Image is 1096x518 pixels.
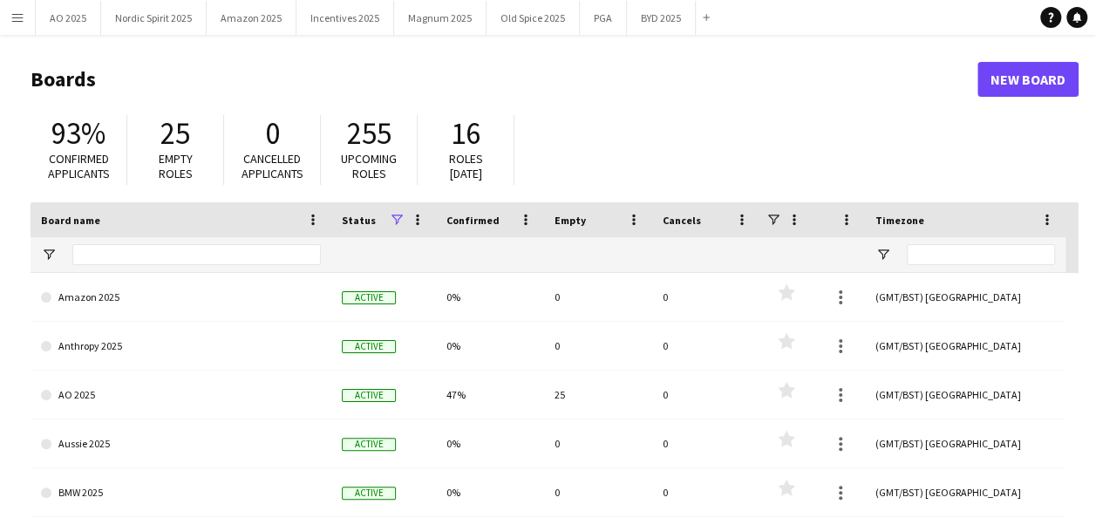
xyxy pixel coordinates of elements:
div: 0 [544,468,652,516]
span: Cancels [663,214,701,227]
div: 0% [436,419,544,467]
span: 255 [347,114,391,153]
div: 0 [652,371,760,419]
button: Open Filter Menu [875,247,891,262]
div: (GMT/BST) [GEOGRAPHIC_DATA] [865,322,1065,370]
button: Open Filter Menu [41,247,57,262]
a: AO 2025 [41,371,321,419]
span: 16 [451,114,480,153]
div: 0 [652,419,760,467]
span: Empty [555,214,586,227]
div: 0 [544,322,652,370]
button: Magnum 2025 [394,1,487,35]
span: Active [342,389,396,402]
span: Upcoming roles [341,151,397,181]
button: Incentives 2025 [296,1,394,35]
span: Confirmed [446,214,500,227]
span: Confirmed applicants [48,151,110,181]
span: Empty roles [159,151,193,181]
input: Timezone Filter Input [907,244,1055,265]
div: 25 [544,371,652,419]
button: Amazon 2025 [207,1,296,35]
h1: Boards [31,66,977,92]
div: 0 [652,468,760,516]
span: Board name [41,214,100,227]
div: (GMT/BST) [GEOGRAPHIC_DATA] [865,468,1065,516]
a: Anthropy 2025 [41,322,321,371]
div: (GMT/BST) [GEOGRAPHIC_DATA] [865,273,1065,321]
span: 93% [51,114,106,153]
a: New Board [977,62,1079,97]
span: Active [342,487,396,500]
div: 0% [436,273,544,321]
span: 25 [160,114,190,153]
button: BYD 2025 [627,1,696,35]
button: Nordic Spirit 2025 [101,1,207,35]
span: Timezone [875,214,924,227]
div: 0% [436,468,544,516]
div: 0 [544,419,652,467]
div: (GMT/BST) [GEOGRAPHIC_DATA] [865,371,1065,419]
a: Aussie 2025 [41,419,321,468]
span: Active [342,340,396,353]
div: 47% [436,371,544,419]
button: AO 2025 [36,1,101,35]
input: Board name Filter Input [72,244,321,265]
div: 0 [652,322,760,370]
button: PGA [580,1,627,35]
div: 0 [652,273,760,321]
div: 0 [544,273,652,321]
span: Active [342,438,396,451]
span: Roles [DATE] [449,151,483,181]
a: Amazon 2025 [41,273,321,322]
a: BMW 2025 [41,468,321,517]
span: 0 [265,114,280,153]
div: (GMT/BST) [GEOGRAPHIC_DATA] [865,419,1065,467]
div: 0% [436,322,544,370]
span: Cancelled applicants [242,151,303,181]
span: Active [342,291,396,304]
span: Status [342,214,376,227]
button: Old Spice 2025 [487,1,580,35]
